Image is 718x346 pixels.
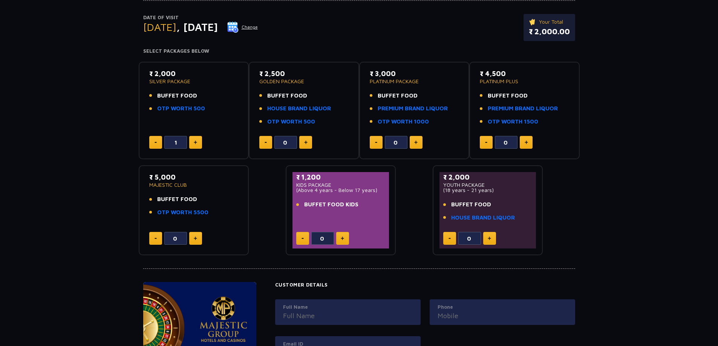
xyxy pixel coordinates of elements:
[149,182,239,187] p: MAJESTIC CLUB
[155,142,157,143] img: minus
[443,182,533,187] p: YOUTH PACKAGE
[155,238,157,239] img: minus
[265,142,267,143] img: minus
[378,91,418,100] span: BUFFET FOOD
[480,69,569,79] p: ₹ 4,500
[529,18,570,26] p: Your Total
[488,117,538,126] a: OTP WORTH 1500
[275,282,575,288] h4: Customer Details
[375,142,377,143] img: minus
[480,79,569,84] p: PLATINUM PLUS
[157,91,197,100] span: BUFFET FOOD
[485,142,487,143] img: minus
[449,238,451,239] img: minus
[267,117,315,126] a: OTP WORTH 500
[194,236,197,240] img: plus
[296,187,386,193] p: (Above 4 years - Below 17 years)
[525,140,528,144] img: plus
[488,91,528,100] span: BUFFET FOOD
[370,79,459,84] p: PLATINUM PACKAGE
[296,172,386,182] p: ₹ 1,200
[259,69,349,79] p: ₹ 2,500
[143,14,258,21] p: Date of Visit
[194,140,197,144] img: plus
[451,213,515,222] a: HOUSE BRAND LIQUOR
[443,187,533,193] p: (18 years - 21 years)
[149,172,239,182] p: ₹ 5,000
[378,104,448,113] a: PREMIUM BRAND LIQUOR
[149,69,239,79] p: ₹ 2,000
[149,79,239,84] p: SILVER PACKAGE
[304,200,358,209] span: BUFFET FOOD KIDS
[451,200,491,209] span: BUFFET FOOD
[296,182,386,187] p: KIDS PACKAGE
[227,21,258,33] button: Change
[488,104,558,113] a: PREMIUM BRAND LIQUOR
[341,236,344,240] img: plus
[283,311,413,321] input: Full Name
[143,21,176,33] span: [DATE]
[304,140,308,144] img: plus
[438,311,567,321] input: Mobile
[443,172,533,182] p: ₹ 2,000
[267,91,307,100] span: BUFFET FOOD
[283,303,413,311] label: Full Name
[267,104,331,113] a: HOUSE BRAND LIQUOR
[529,26,570,37] p: ₹ 2,000.00
[488,236,491,240] img: plus
[143,48,575,54] h4: Select Packages Below
[176,21,218,33] span: , [DATE]
[259,79,349,84] p: GOLDEN PACKAGE
[157,104,205,113] a: OTP WORTH 500
[414,140,418,144] img: plus
[157,195,197,204] span: BUFFET FOOD
[370,69,459,79] p: ₹ 3,000
[529,18,537,26] img: ticket
[302,238,304,239] img: minus
[438,303,567,311] label: Phone
[378,117,429,126] a: OTP WORTH 1000
[157,208,208,217] a: OTP WORTH 5500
